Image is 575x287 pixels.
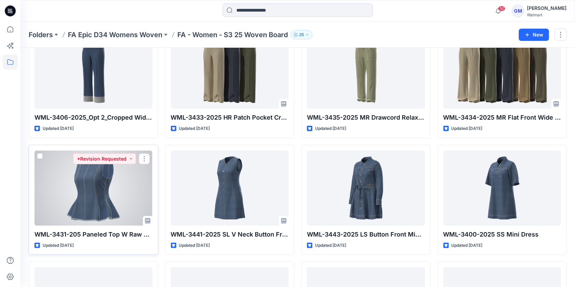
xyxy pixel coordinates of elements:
[315,125,346,132] p: Updated [DATE]
[171,113,289,122] p: WML-3433-2025 HR Patch Pocket Cropped Wide Leg w Cuff
[452,242,483,249] p: Updated [DATE]
[307,151,425,226] a: WML-3443-2025 LS Button Front Mini Shirt Dress_Opt 2
[307,34,425,109] a: WML-3435-2025 MR Drawcord Relaxed Cargo Pant
[307,230,425,239] p: WML-3443-2025 LS Button Front Mini Shirt Dress_Opt 2
[177,30,288,40] p: FA - Women - S3 25 Woven Board
[512,5,524,17] div: GM
[171,230,289,239] p: WML-3441-2025 SL V Neck Button Front Sheath Mini Dress
[307,113,425,122] p: WML-3435-2025 MR Drawcord Relaxed Cargo Pant
[171,151,289,226] a: WML-3441-2025 SL V Neck Button Front Sheath Mini Dress
[179,242,210,249] p: Updated [DATE]
[34,34,152,109] a: WML-3406-2025_Opt 2_Cropped Wide Leg w Tall Cuff & Crease
[43,125,74,132] p: Updated [DATE]
[519,29,549,41] button: New
[43,242,74,249] p: Updated [DATE]
[443,151,561,226] a: WML-3400-2025 SS Mini Dress
[171,34,289,109] a: WML-3433-2025 HR Patch Pocket Cropped Wide Leg w Cuff
[527,4,566,12] div: [PERSON_NAME]
[498,6,505,11] span: 50
[68,30,162,40] a: FA Epic D34 Womens Woven
[315,242,346,249] p: Updated [DATE]
[452,125,483,132] p: Updated [DATE]
[34,113,152,122] p: WML-3406-2025_Opt 2_Cropped Wide Leg w Tall Cuff & Crease
[34,230,152,239] p: WML-3431-205 Paneled Top W Raw Hem
[299,31,304,39] p: 25
[443,34,561,109] a: WML-3434-2025 MR Flat Front Wide Leg Trouser
[34,151,152,226] a: WML-3431-205 Paneled Top W Raw Hem
[443,230,561,239] p: WML-3400-2025 SS Mini Dress
[527,12,566,17] div: Walmart
[291,30,312,40] button: 25
[29,30,53,40] a: Folders
[443,113,561,122] p: WML-3434-2025 MR Flat Front Wide Leg Trouser
[179,125,210,132] p: Updated [DATE]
